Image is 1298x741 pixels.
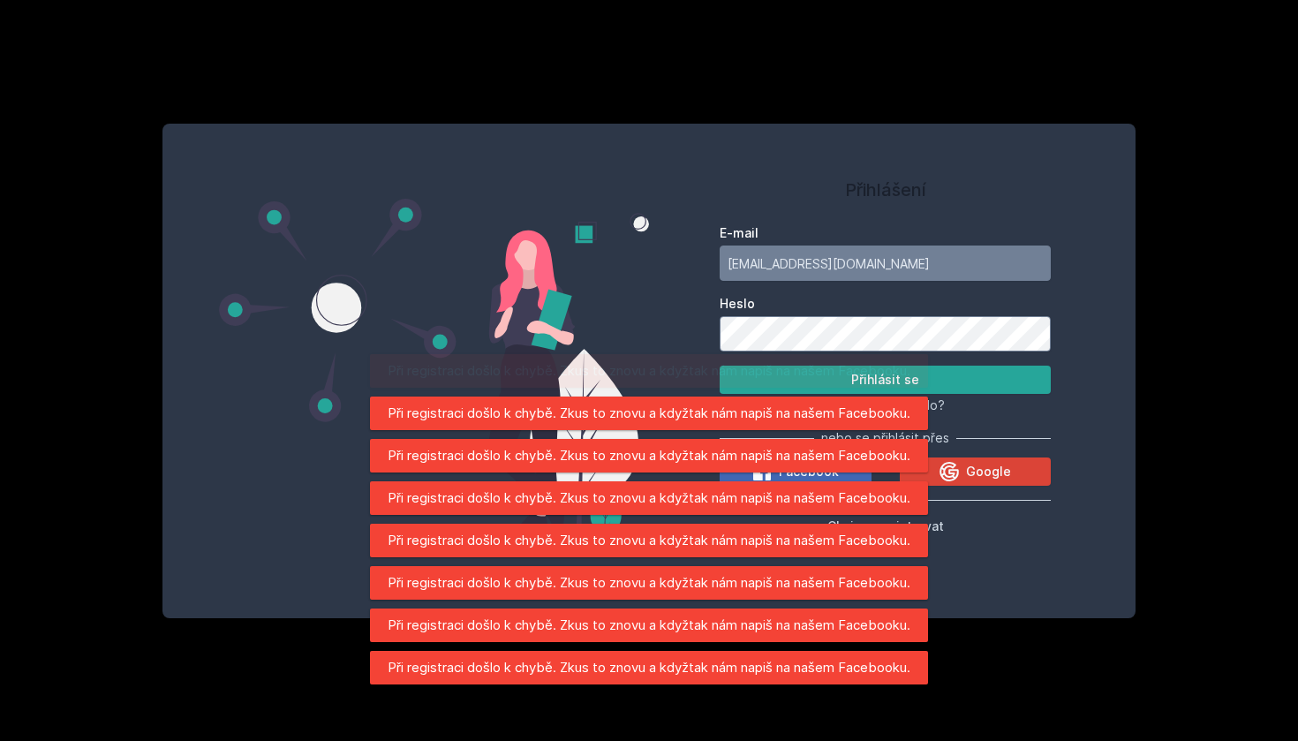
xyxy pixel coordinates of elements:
label: Heslo [720,295,1051,313]
div: Při registraci došlo k chybě. Zkus to znovu a kdyžtak nám napiš na našem Facebooku. [370,439,928,473]
div: Při registraci došlo k chybě. Zkus to znovu a kdyžtak nám napiš na našem Facebooku. [370,524,928,557]
div: Při registraci došlo k chybě. Zkus to znovu a kdyžtak nám napiš na našem Facebooku. [370,481,928,515]
span: Google [966,463,1011,480]
div: Při registraci došlo k chybě. Zkus to znovu a kdyžtak nám napiš na našem Facebooku. [370,397,928,430]
div: Při registraci došlo k chybě. Zkus to znovu a kdyžtak nám napiš na našem Facebooku. [370,353,928,387]
span: nebo se přihlásit přes [821,429,949,447]
div: Při registraci došlo k chybě. Zkus to znovu a kdyžtak nám napiš na našem Facebooku. [370,354,928,388]
h1: Přihlášení [720,177,1051,203]
input: Tvoje e-mailová adresa [720,246,1051,281]
div: Při registraci došlo k chybě. Zkus to znovu a kdyžtak nám napiš na našem Facebooku. [370,609,928,642]
div: Při registraci došlo k chybě. Zkus to znovu a kdyžtak nám napiš na našem Facebooku. [370,651,928,684]
button: Google [900,457,1052,486]
label: E-mail [720,224,1051,242]
button: Chci se registrovat [827,515,944,536]
span: Chci se registrovat [827,518,944,533]
div: Při registraci došlo k chybě. Zkus to znovu a kdyžtak nám napiš na našem Facebooku. [370,566,928,600]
